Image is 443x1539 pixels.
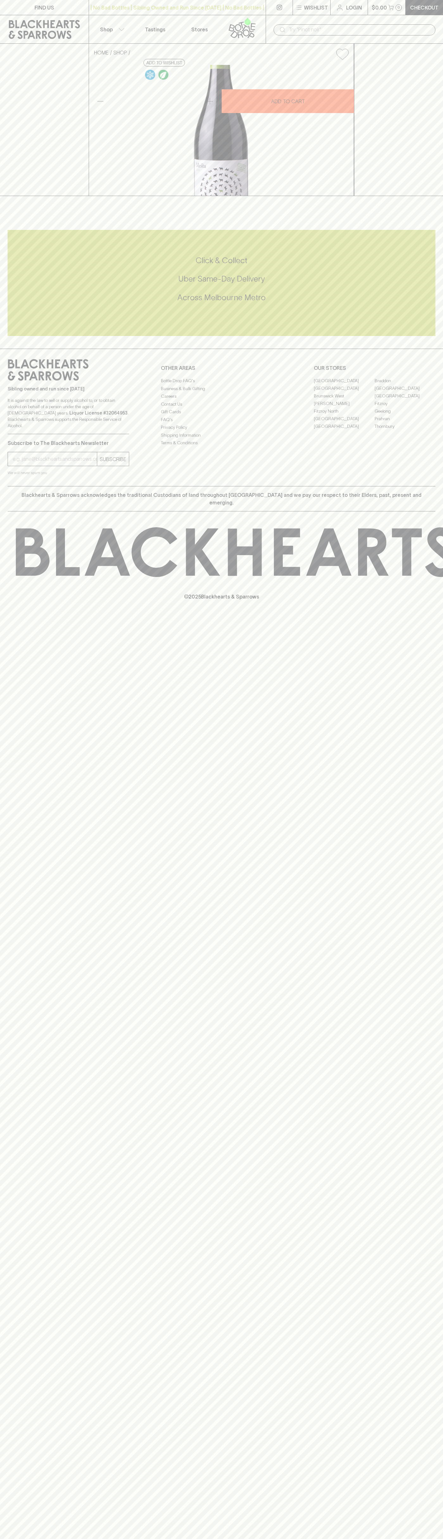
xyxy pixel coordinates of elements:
h5: Click & Collect [8,255,435,266]
button: Add to wishlist [143,59,185,66]
p: We will never spam you [8,470,129,476]
a: [GEOGRAPHIC_DATA] [314,377,375,384]
a: Brunswick West [314,392,375,400]
p: It is against the law to sell or supply alcohol to, or to obtain alcohol on behalf of a person un... [8,397,129,429]
img: Chilled Red [145,70,155,80]
a: Bottle Drop FAQ's [161,377,282,385]
p: Shop [100,26,113,33]
a: [GEOGRAPHIC_DATA] [375,384,435,392]
a: Business & Bulk Gifting [161,385,282,392]
p: ADD TO CART [271,98,305,105]
h5: Uber Same-Day Delivery [8,274,435,284]
p: Sibling owned and run since [DATE] [8,386,129,392]
h5: Across Melbourne Metro [8,292,435,303]
a: Geelong [375,407,435,415]
a: Shipping Information [161,431,282,439]
img: 39755.png [89,65,354,196]
a: Careers [161,393,282,400]
a: Gift Cards [161,408,282,416]
p: OUR STORES [314,364,435,372]
p: Tastings [145,26,165,33]
button: Shop [89,15,133,43]
p: $0.00 [372,4,387,11]
p: Login [346,4,362,11]
a: [GEOGRAPHIC_DATA] [314,422,375,430]
a: Contact Us [161,400,282,408]
a: SHOP [113,50,127,55]
a: FAQ's [161,416,282,423]
a: Privacy Policy [161,424,282,431]
p: Stores [191,26,208,33]
input: e.g. jane@blackheartsandsparrows.com.au [13,454,97,464]
a: Thornbury [375,422,435,430]
a: Braddon [375,377,435,384]
p: Blackhearts & Sparrows acknowledges the traditional Custodians of land throughout [GEOGRAPHIC_DAT... [12,491,431,506]
a: Wonderful as is, but a slight chill will enhance the aromatics and give it a beautiful crunch. [143,68,157,81]
a: Organic [157,68,170,81]
p: FIND US [35,4,54,11]
a: Terms & Conditions [161,439,282,447]
a: [GEOGRAPHIC_DATA] [375,392,435,400]
strong: Liquor License #32064953 [69,410,128,415]
a: Fitzroy North [314,407,375,415]
a: [PERSON_NAME] [314,400,375,407]
p: OTHER AREAS [161,364,282,372]
a: Stores [177,15,222,43]
p: Wishlist [304,4,328,11]
p: SUBSCRIBE [100,455,126,463]
div: Call to action block [8,230,435,336]
p: Subscribe to The Blackhearts Newsletter [8,439,129,447]
button: ADD TO CART [222,89,354,113]
input: Try "Pinot noir" [289,25,430,35]
a: [GEOGRAPHIC_DATA] [314,384,375,392]
a: Fitzroy [375,400,435,407]
p: Checkout [410,4,439,11]
p: 0 [397,6,400,9]
button: SUBSCRIBE [97,452,129,466]
a: HOME [94,50,109,55]
a: Prahran [375,415,435,422]
a: Tastings [133,15,177,43]
a: [GEOGRAPHIC_DATA] [314,415,375,422]
img: Organic [158,70,168,80]
button: Add to wishlist [334,46,351,62]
